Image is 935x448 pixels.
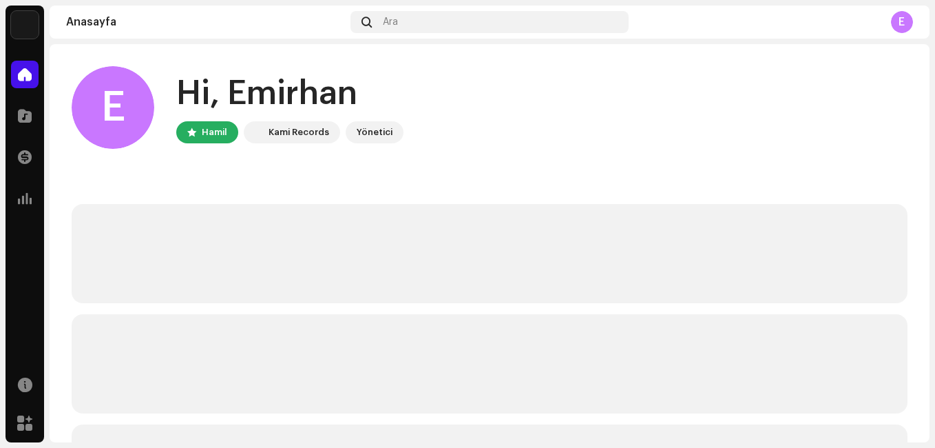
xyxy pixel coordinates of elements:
div: E [891,11,913,33]
span: Ara [383,17,398,28]
div: Hamil [202,124,227,141]
div: Kami Records [269,124,329,141]
img: 33004b37-325d-4a8b-b51f-c12e9b964943 [11,11,39,39]
img: 33004b37-325d-4a8b-b51f-c12e9b964943 [246,124,263,141]
div: Anasayfa [66,17,345,28]
div: Hi, Emirhan [176,72,403,116]
div: Yönetici [357,124,392,141]
div: E [72,66,154,149]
